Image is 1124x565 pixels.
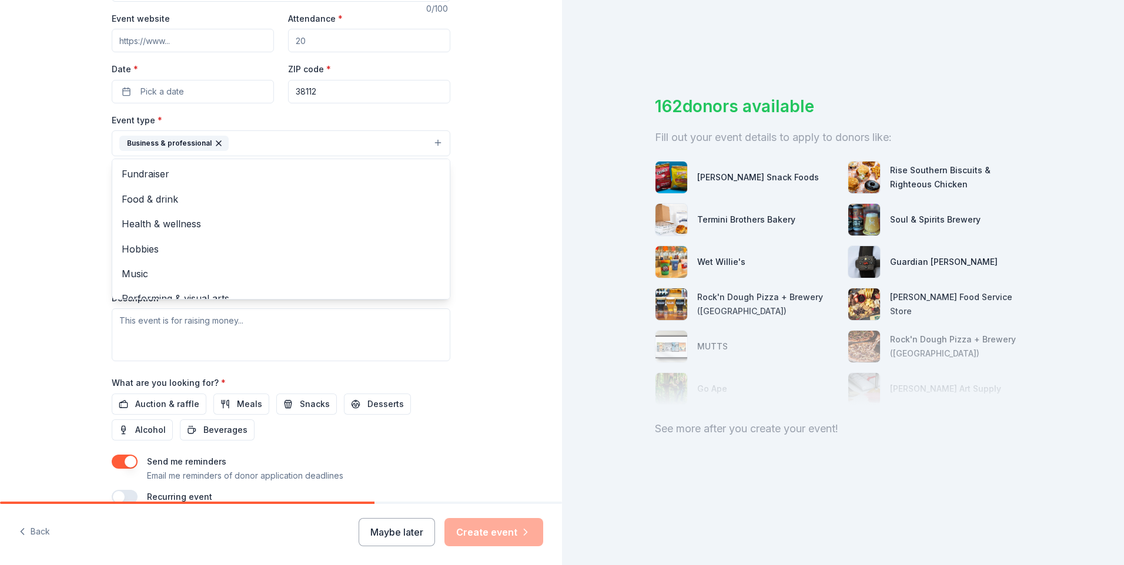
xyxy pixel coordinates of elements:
span: Hobbies [122,241,440,257]
span: Performing & visual arts [122,291,440,306]
span: Fundraiser [122,166,440,181]
button: Business & professional [112,130,450,156]
span: Food & drink [122,191,440,207]
span: Health & wellness [122,216,440,231]
div: Business & professional [112,159,450,300]
div: Business & professional [119,136,229,151]
span: Music [122,266,440,281]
